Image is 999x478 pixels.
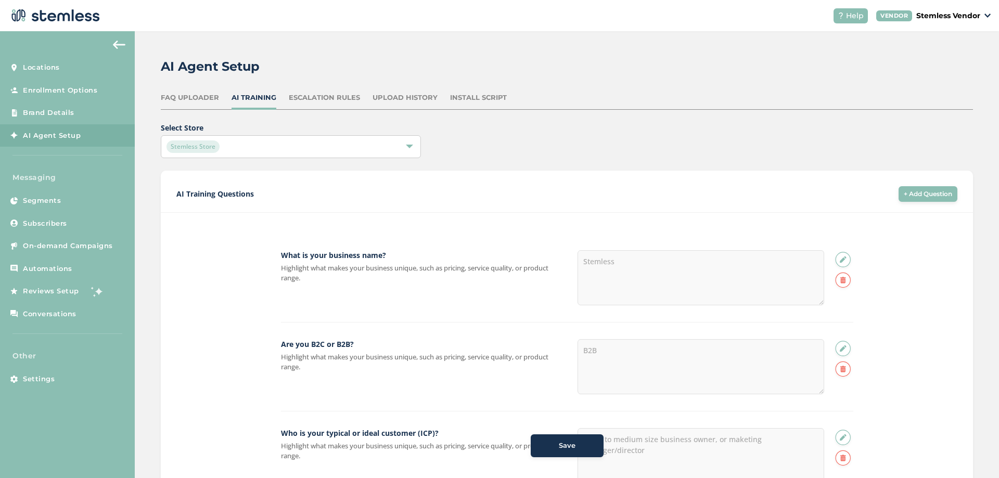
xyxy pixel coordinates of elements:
img: glitter-stars-b7820f95.gif [87,281,108,302]
span: Conversations [23,309,76,319]
button: Save [531,434,604,457]
span: Stemless Store [166,140,220,153]
p: Stemless Vendor [916,10,980,21]
img: icon-arrow-back-accent-c549486e.svg [113,41,125,49]
div: FAQ Uploader [161,93,219,103]
span: Save [559,441,575,451]
div: VENDOR [876,10,912,21]
span: Locations [23,62,60,73]
div: AI Training [232,93,276,103]
span: Brand Details [23,108,74,118]
span: Help [846,10,864,21]
img: logo-dark-0685b13c.svg [8,5,100,26]
div: Upload History [373,93,438,103]
span: Automations [23,264,72,274]
img: icon-circle-remove-5fff29a6.svg [832,271,853,292]
span: Reviews Setup [23,286,79,296]
img: icon-circle-pen-0069d295.svg [832,339,853,360]
label: What is your business name? [281,250,386,260]
span: + Add Question [904,189,952,199]
h3: AI Training Questions [176,189,254,199]
label: Highlight what makes your business unique, such as pricing, service quality, or product range. [281,263,557,283]
span: Enrollment Options [23,85,97,96]
img: icon-circle-remove-5fff29a6.svg [832,360,853,381]
button: + Add Question [899,186,957,202]
div: Escalation Rules [289,93,360,103]
span: Settings [23,374,55,384]
span: Subscribers [23,218,67,229]
h2: AI Agent Setup [161,57,260,76]
img: icon-circle-pen-0069d295.svg [832,250,853,271]
span: Segments [23,196,61,206]
iframe: Chat Widget [947,428,999,478]
img: icon-circle-pen-0069d295.svg [832,428,853,449]
span: AI Agent Setup [23,131,81,141]
img: icon_down-arrow-small-66adaf34.svg [984,14,991,18]
label: Select Store [161,122,431,133]
label: Are you B2C or B2B? [281,339,354,349]
img: icon-help-white-03924b79.svg [838,12,844,19]
label: Who is your typical or ideal customer (ICP)? [281,428,439,438]
div: Install Script [450,93,507,103]
img: icon-circle-remove-5fff29a6.svg [832,449,853,470]
label: Highlight what makes your business unique, such as pricing, service quality, or product range. [281,352,557,372]
span: On-demand Campaigns [23,241,113,251]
